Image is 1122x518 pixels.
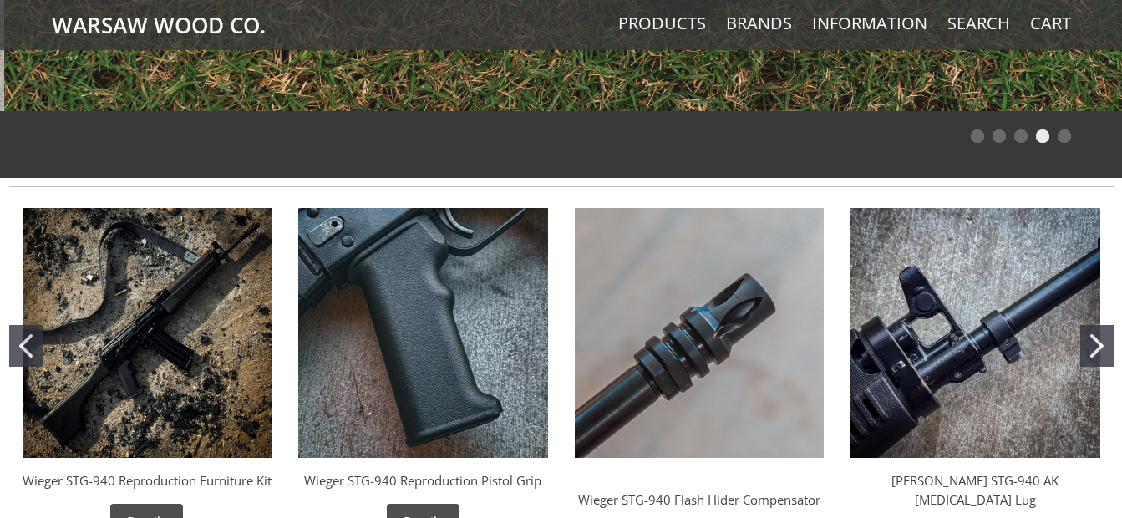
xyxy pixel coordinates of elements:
button: Go to slide 2 [1080,325,1114,367]
button: Go to slide 1 [9,325,43,367]
li: Page dot 2 [993,129,1006,143]
a: Wieger STG-940 Reproduction Furniture Kit [23,472,272,489]
li: Page dot 4 [1036,129,1049,143]
a: Search [947,13,1010,34]
li: Page dot 3 [1014,129,1028,143]
a: Brands [726,13,792,34]
img: Wieger STG-940 AK Bayonet Lug [850,208,1100,458]
a: Cart [1030,13,1071,34]
div: Warsaw Wood Co. [638,471,759,490]
li: Page dot 5 [1058,129,1071,143]
a: Products [618,13,706,34]
li: Page dot 1 [971,129,984,143]
img: Wieger STG-940 Reproduction Pistol Grip [298,208,548,458]
img: Wieger STG-940 Flash Hider Compensator [575,208,825,458]
a: Information [812,13,927,34]
img: Wieger STG-940 Reproduction Furniture Kit [23,208,272,458]
a: Wieger STG-940 Reproduction Pistol Grip [304,472,541,489]
a: [PERSON_NAME] STG-940 AK [MEDICAL_DATA] Lug [891,472,1059,508]
a: Wieger STG-940 Flash Hider Compensator [578,491,820,508]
